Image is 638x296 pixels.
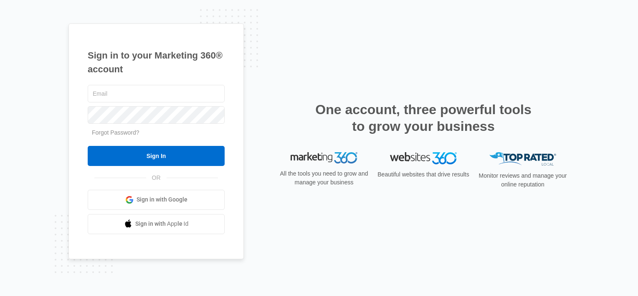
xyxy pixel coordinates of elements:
img: Marketing 360 [291,152,357,164]
a: Sign in with Apple Id [88,214,225,234]
p: All the tools you need to grow and manage your business [277,169,371,187]
h1: Sign in to your Marketing 360® account [88,48,225,76]
a: Sign in with Google [88,190,225,210]
img: Top Rated Local [489,152,556,166]
span: Sign in with Apple Id [135,219,189,228]
input: Email [88,85,225,102]
img: Websites 360 [390,152,457,164]
input: Sign In [88,146,225,166]
span: OR [146,174,167,182]
span: Sign in with Google [137,195,187,204]
a: Forgot Password? [92,129,139,136]
h2: One account, three powerful tools to grow your business [313,101,534,135]
p: Beautiful websites that drive results [377,170,470,179]
p: Monitor reviews and manage your online reputation [476,171,570,189]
